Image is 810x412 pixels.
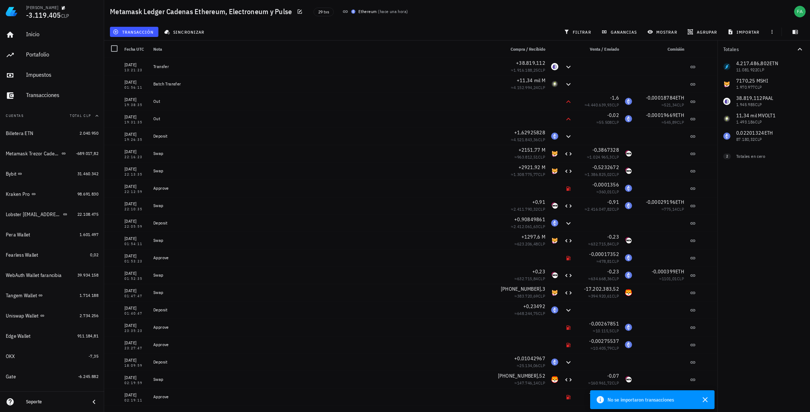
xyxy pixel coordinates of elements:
[517,276,538,281] span: 632.715,84
[3,185,101,203] a: Kraken Pro 98.691.830
[652,268,675,275] span: -0,000399
[3,348,101,365] a: OKX -7,35
[124,148,148,155] div: [DATE]
[6,333,31,339] div: Edge Wallet
[607,234,619,240] span: -0,23
[153,394,499,400] div: Approve
[6,272,61,278] div: WebAuth Wallet farancibia
[625,272,632,279] div: ETH-icon
[150,41,502,58] div: Nota
[516,60,545,66] span: +38.819,112
[585,206,619,212] span: ≈
[511,85,545,90] span: ≈
[587,102,612,108] span: 4.440.639,93
[592,147,619,153] span: -0,3867328
[588,276,619,281] span: ≈
[517,311,538,316] span: 648.244,75
[591,293,612,299] span: 394.920,61
[511,137,545,142] span: ≈
[515,154,545,160] span: ≈
[124,207,148,211] div: 22:10:35
[124,225,148,228] div: 22:05:59
[124,155,148,159] div: 22:16:23
[121,41,150,58] div: Fecha UTC
[625,324,632,331] div: ETH-icon
[561,27,596,37] button: filtrar
[646,94,676,101] span: -0,00018784
[3,67,101,84] a: Impuestos
[538,224,545,229] span: CLP
[589,154,611,160] span: 1.024.965,3
[61,13,69,19] span: CLP
[551,167,558,175] div: SHI-icon
[607,199,619,205] span: -0,91
[124,346,148,350] div: 23:27:47
[588,380,619,386] span: ≈
[124,374,148,381] div: [DATE]
[515,311,545,316] span: ≈
[649,29,677,35] span: mostrar
[26,51,98,58] div: Portafolio
[675,268,684,275] span: ETH
[6,191,30,197] div: Kraken Pro
[596,328,612,333] span: 10.115,5
[599,119,611,125] span: 55.508
[612,241,619,247] span: CLP
[124,270,148,277] div: [DATE]
[723,47,796,52] div: Totales
[124,304,148,312] div: [DATE]
[612,119,619,125] span: CLP
[596,119,619,125] span: ≈
[551,306,558,314] div: ETH-icon
[78,374,98,379] span: -6.245.882
[90,252,98,257] span: 0,02
[538,137,545,142] span: CLP
[551,202,558,209] div: WETH-icon
[124,235,148,242] div: [DATE]
[26,10,61,20] span: -3.119.405
[592,181,619,188] span: -0,0001356
[625,376,632,383] div: WETH-icon
[538,311,545,316] span: CLP
[110,6,295,17] h1: Metamask Ledger Cadenas Ethereum, Electroneum y Pulse
[124,86,148,89] div: 01:56:11
[675,94,684,101] span: ETH
[625,115,632,122] div: ETH-icon
[3,46,101,64] a: Portafolio
[124,260,148,263] div: 01:53:23
[124,294,148,298] div: 01:47:47
[532,268,545,275] span: +0,23
[153,81,499,87] div: Batch Transfer
[659,276,684,281] span: ≈
[110,27,158,37] button: transacción
[513,137,538,142] span: 4.521.843,36
[514,355,545,362] span: +0,01042967
[603,29,637,35] span: ganancias
[124,190,148,194] div: 22:12:59
[3,368,101,385] a: Gate -6.245.882
[538,172,545,177] span: CLP
[3,307,101,324] a: Uniswap Wallet 2.734.256
[318,8,329,16] span: 29 txs
[3,206,101,223] a: Lobster [EMAIL_ADDRESS][DOMAIN_NAME] 22.108.475
[514,129,545,136] span: +1,62925828
[538,293,545,299] span: CLP
[675,199,684,205] span: ETH
[538,380,545,386] span: CLP
[625,150,632,157] div: WETH-icon
[612,293,619,299] span: CLP
[124,364,148,367] div: 18:09:59
[607,373,619,379] span: -0,07
[6,211,61,218] div: Lobster [EMAIL_ADDRESS][DOMAIN_NAME]
[677,102,684,108] span: CLP
[80,293,98,298] span: 1.714.188
[80,232,98,237] span: 1.601.497
[124,165,148,173] div: [DATE]
[593,345,612,351] span: 10.405,79
[77,191,98,197] span: 98.691.830
[607,268,619,275] span: -0,23
[625,289,632,296] div: SHIB-icon
[3,145,101,162] a: Metamask Trezor Cadenas Ethereum, Binance SC, -689.017,82
[515,293,545,299] span: ≈
[153,168,499,174] div: Swap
